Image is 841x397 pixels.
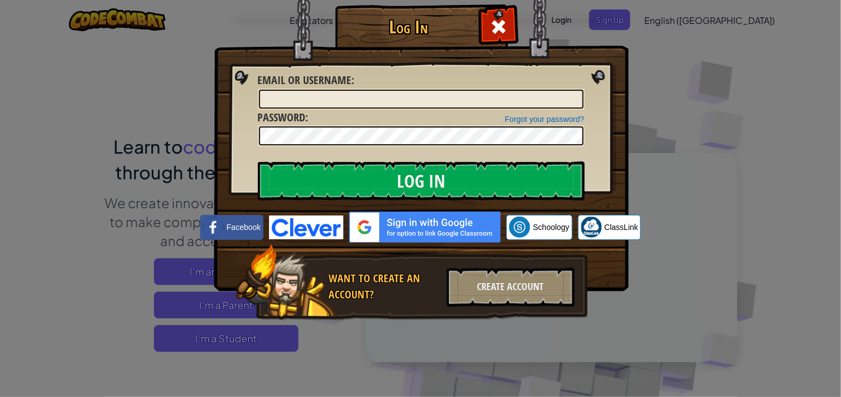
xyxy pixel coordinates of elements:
label: : [258,72,355,89]
span: Facebook [227,222,261,233]
img: classlink-logo-small.png [581,217,602,238]
span: Email or Username [258,72,352,87]
h1: Log In [338,17,480,37]
img: clever-logo-blue.png [269,215,344,239]
img: facebook_small.png [203,217,224,238]
div: Want to create an account? [329,271,440,302]
span: Password [258,110,306,125]
a: Forgot your password? [505,115,584,124]
span: ClassLink [605,222,639,233]
span: Schoology [533,222,569,233]
img: gplus_sso_button2.svg [349,212,501,243]
div: Create Account [447,268,575,307]
img: schoology.png [509,217,530,238]
label: : [258,110,308,126]
input: Log In [258,161,585,200]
